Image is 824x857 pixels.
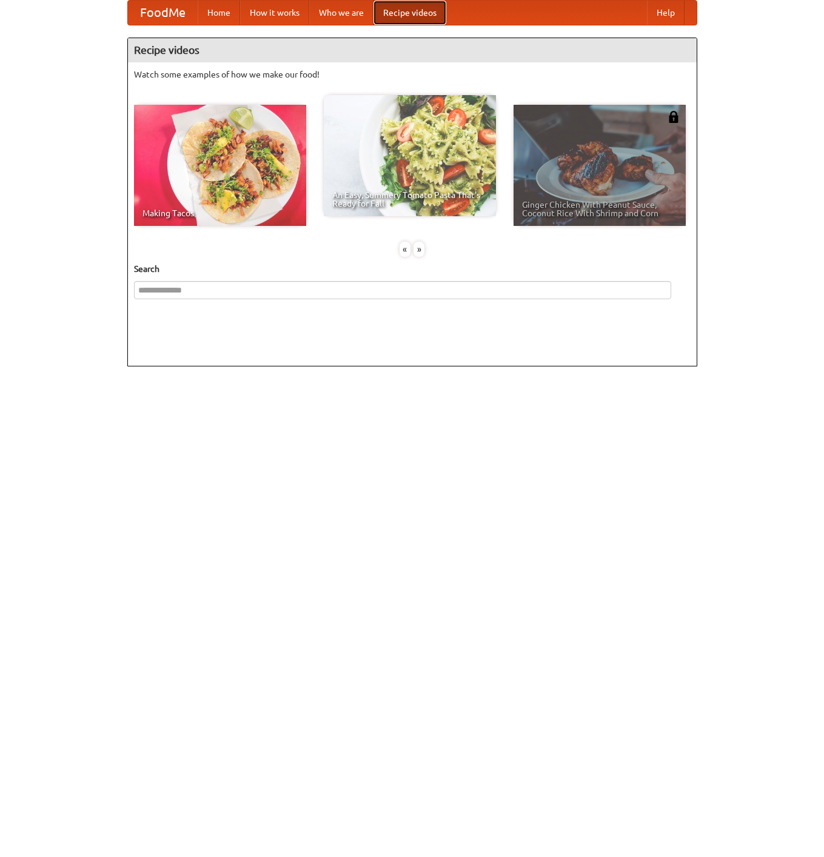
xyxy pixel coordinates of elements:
a: Home [198,1,240,25]
h5: Search [134,263,691,275]
div: « [400,242,410,257]
a: Making Tacos [134,105,306,226]
a: An Easy, Summery Tomato Pasta That's Ready for Fall [324,95,496,216]
a: How it works [240,1,309,25]
span: An Easy, Summery Tomato Pasta That's Ready for Fall [332,191,487,208]
a: Help [647,1,685,25]
h4: Recipe videos [128,38,697,62]
div: » [414,242,424,257]
a: FoodMe [128,1,198,25]
a: Recipe videos [373,1,446,25]
span: Making Tacos [142,209,298,217]
a: Who we are [309,1,373,25]
img: 483408.png [668,111,680,123]
p: Watch some examples of how we make our food! [134,68,691,81]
